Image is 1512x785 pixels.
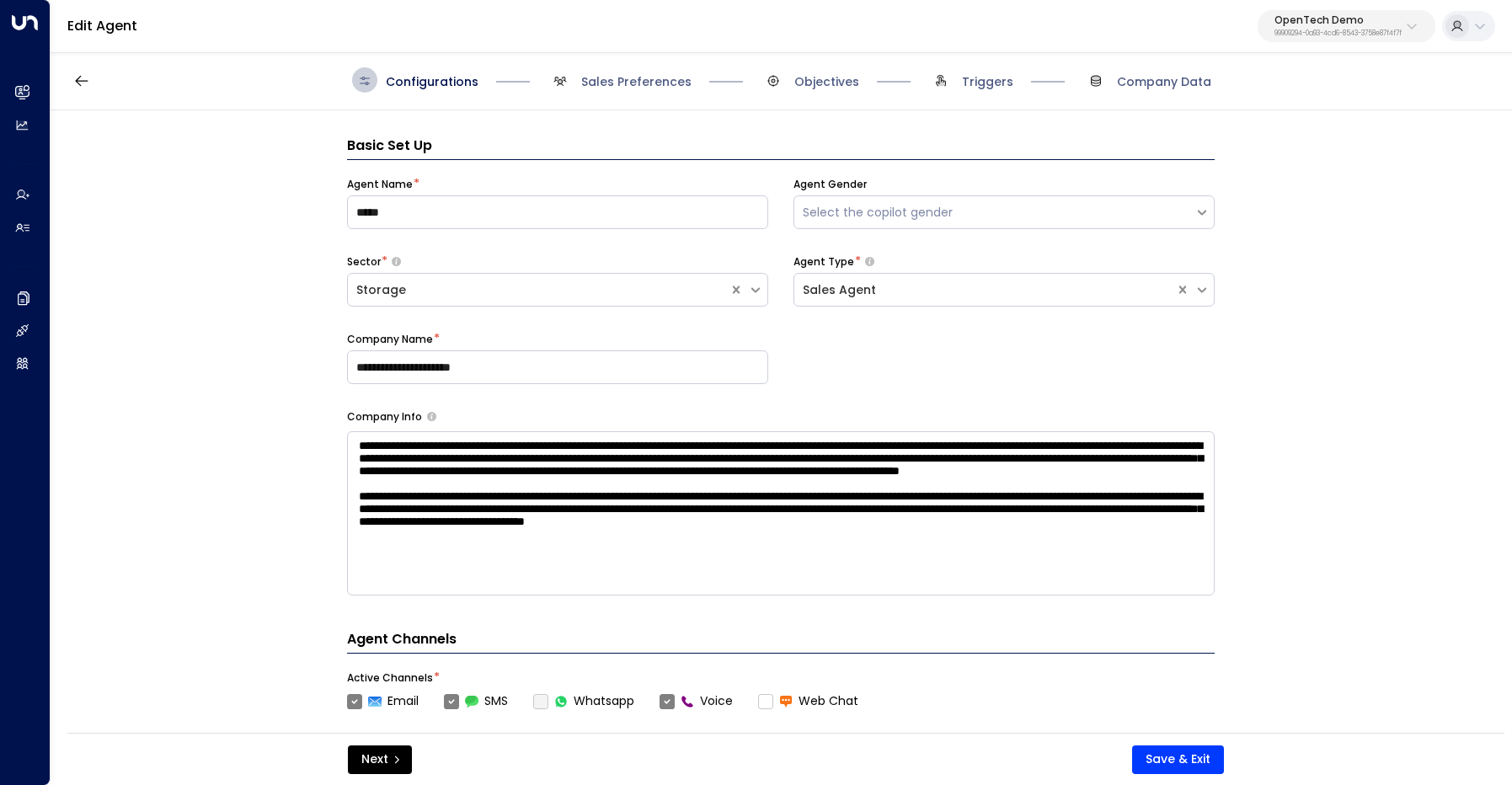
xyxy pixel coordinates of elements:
[533,692,634,710] label: Whatsapp
[444,692,508,710] label: SMS
[392,256,401,267] button: Select whether your copilot will handle inquiries directly from leads or from brokers representin...
[962,73,1013,90] span: Triggers
[67,16,137,35] a: Edit Agent
[793,177,867,192] label: Agent Gender
[794,73,859,90] span: Objectives
[803,281,1167,299] div: Sales Agent
[347,332,433,347] label: Company Name
[1258,10,1435,42] button: OpenTech Demo99909294-0a93-4cd6-8543-3758e87f4f7f
[865,256,874,267] button: Select whether your copilot will handle inquiries directly from leads or from brokers representin...
[1117,73,1211,90] span: Company Data
[793,254,854,270] label: Agent Type
[347,177,413,192] label: Agent Name
[347,136,1215,160] h3: Basic Set Up
[1274,15,1402,25] p: OpenTech Demo
[347,629,1215,654] h4: Agent Channels
[1274,30,1402,37] p: 99909294-0a93-4cd6-8543-3758e87f4f7f
[347,670,433,686] label: Active Channels
[581,73,692,90] span: Sales Preferences
[386,73,478,90] span: Configurations
[347,692,419,710] label: Email
[660,692,733,710] label: Voice
[533,692,634,710] div: To activate this channel, please go to the Integrations page
[347,409,422,425] label: Company Info
[427,412,436,421] button: Provide a brief overview of your company, including your industry, products or services, and any ...
[1132,745,1224,774] button: Save & Exit
[347,254,381,270] label: Sector
[758,692,858,710] label: Web Chat
[803,204,1186,222] div: Select the copilot gender
[356,281,720,299] div: Storage
[348,745,412,774] button: Next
